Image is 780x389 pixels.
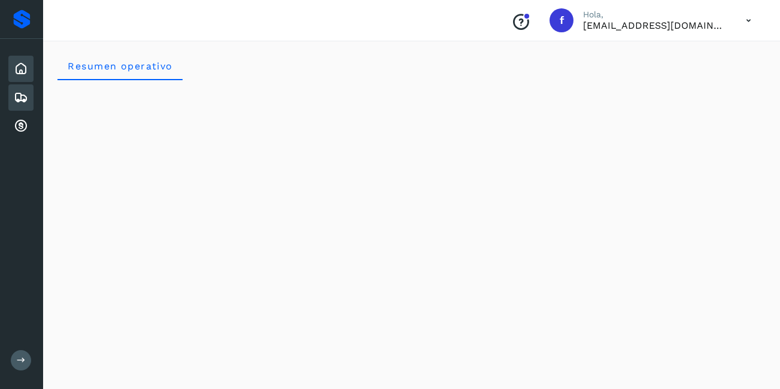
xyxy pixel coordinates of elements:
[583,10,727,20] p: Hola,
[67,60,173,72] span: Resumen operativo
[583,20,727,31] p: facturacion@protransport.com.mx
[8,56,34,82] div: Inicio
[8,113,34,139] div: Cuentas por cobrar
[8,84,34,111] div: Embarques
